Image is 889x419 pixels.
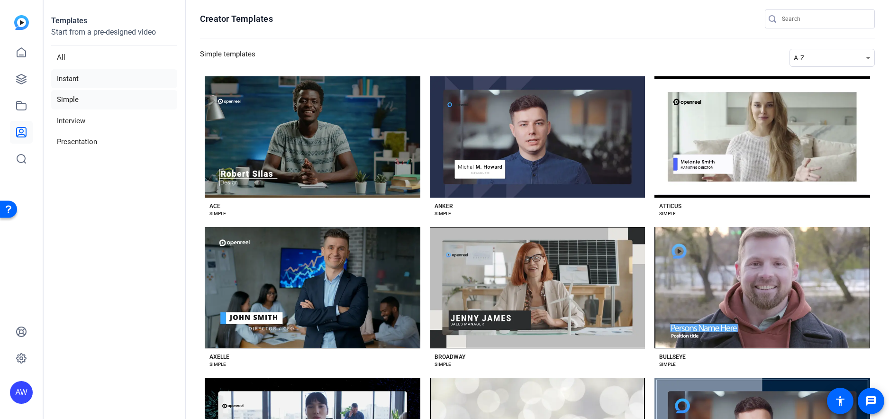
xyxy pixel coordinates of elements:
[209,361,226,368] div: SIMPLE
[835,395,846,407] mat-icon: accessibility
[659,353,686,361] div: BULLSEYE
[659,202,681,210] div: ATTICUS
[209,353,229,361] div: AXELLE
[435,361,451,368] div: SIMPLE
[51,90,177,109] li: Simple
[435,210,451,218] div: SIMPLE
[209,210,226,218] div: SIMPLE
[430,227,645,348] button: Template image
[51,16,87,25] strong: Templates
[14,15,29,30] img: blue-gradient.svg
[10,381,33,404] div: AW
[659,210,676,218] div: SIMPLE
[51,48,177,67] li: All
[794,54,804,62] span: A-Z
[200,13,273,25] h1: Creator Templates
[659,361,676,368] div: SIMPLE
[865,395,877,407] mat-icon: message
[782,13,867,25] input: Search
[205,227,420,348] button: Template image
[51,111,177,131] li: Interview
[200,49,255,67] h3: Simple templates
[209,202,220,210] div: ACE
[435,202,453,210] div: ANKER
[654,227,870,348] button: Template image
[430,76,645,198] button: Template image
[51,69,177,89] li: Instant
[51,27,177,46] p: Start from a pre-designed video
[205,76,420,198] button: Template image
[435,353,465,361] div: BROADWAY
[51,132,177,152] li: Presentation
[654,76,870,198] button: Template image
